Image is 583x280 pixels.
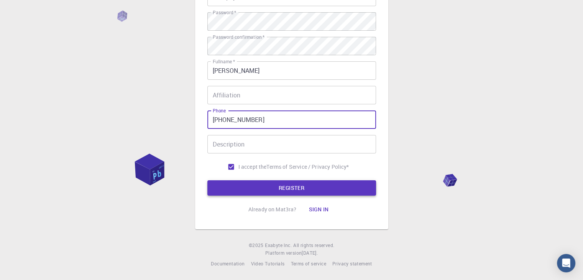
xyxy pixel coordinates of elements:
a: Terms of Service / Privacy Policy* [266,163,349,171]
span: Privacy statement [332,260,372,267]
a: [DATE]. [302,249,318,257]
span: Exabyte Inc. [265,242,292,248]
a: Documentation [211,260,245,268]
p: Terms of Service / Privacy Policy * [266,163,349,171]
a: Video Tutorials [251,260,284,268]
span: © 2025 [249,242,265,249]
a: Terms of service [291,260,326,268]
button: Sign in [302,202,335,217]
span: Documentation [211,260,245,267]
span: All rights reserved. [293,242,334,249]
a: Privacy statement [332,260,372,268]
span: Platform version [265,249,302,257]
span: I accept the [238,163,267,171]
div: Open Intercom Messenger [557,254,575,272]
label: Phone [213,107,226,114]
span: Terms of service [291,260,326,267]
span: [DATE] . [302,250,318,256]
button: REGISTER [207,180,376,196]
label: Fullname [213,58,235,65]
label: Password [213,9,236,16]
a: Exabyte Inc. [265,242,292,249]
span: Video Tutorials [251,260,284,267]
label: Password confirmation [213,34,264,40]
p: Already on Mat3ra? [248,206,297,213]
